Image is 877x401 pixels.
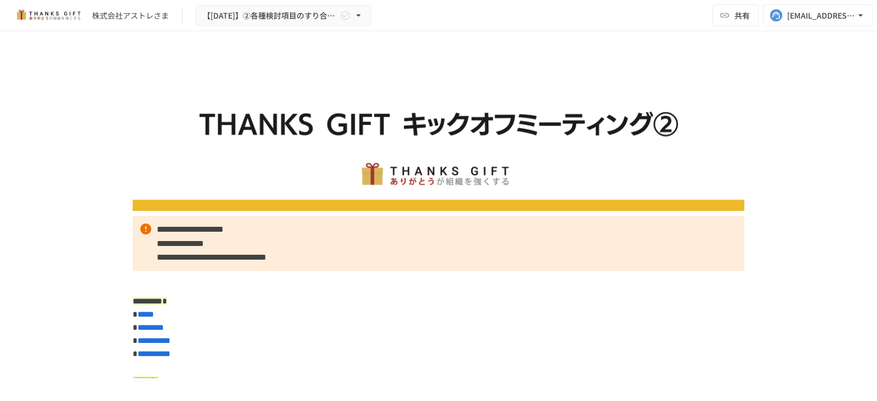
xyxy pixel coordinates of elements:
[203,9,338,22] span: 【[DATE]】②各種検討項目のすり合わせ/ THANKS GIFTキックオフMTG
[92,10,169,21] div: 株式会社アストレさま
[787,9,855,22] div: [EMAIL_ADDRESS][DOMAIN_NAME]
[713,4,759,26] button: 共有
[196,5,371,26] button: 【[DATE]】②各種検討項目のすり合わせ/ THANKS GIFTキックオフMTG
[763,4,873,26] button: [EMAIL_ADDRESS][DOMAIN_NAME]
[734,9,750,21] span: 共有
[13,7,83,24] img: mMP1OxWUAhQbsRWCurg7vIHe5HqDpP7qZo7fRoNLXQh
[133,58,744,211] img: DQqB4zCuRvHwOxrHXRba0Qwl6GF0LhVVkzBhhMhROoq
